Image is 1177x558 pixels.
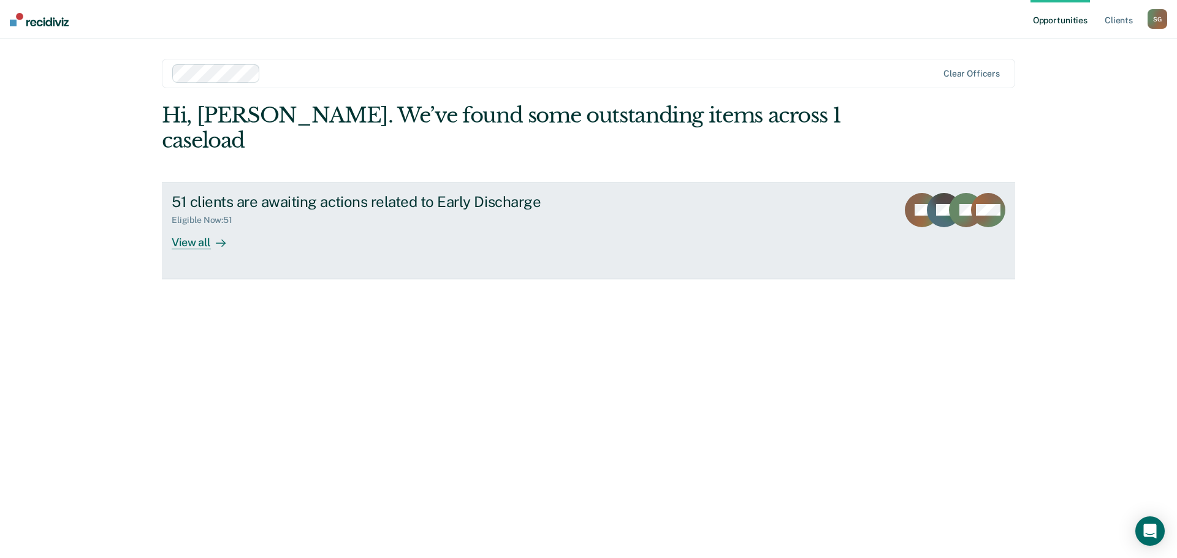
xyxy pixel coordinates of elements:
div: Hi, [PERSON_NAME]. We’ve found some outstanding items across 1 caseload [162,103,845,153]
a: 51 clients are awaiting actions related to Early DischargeEligible Now:51View all [162,183,1015,279]
div: View all [172,225,240,249]
div: Open Intercom Messenger [1135,516,1165,546]
div: 51 clients are awaiting actions related to Early Discharge [172,193,602,211]
div: S G [1148,9,1167,29]
img: Recidiviz [10,13,69,26]
button: SG [1148,9,1167,29]
div: Clear officers [943,69,1000,79]
div: Eligible Now : 51 [172,215,242,225]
